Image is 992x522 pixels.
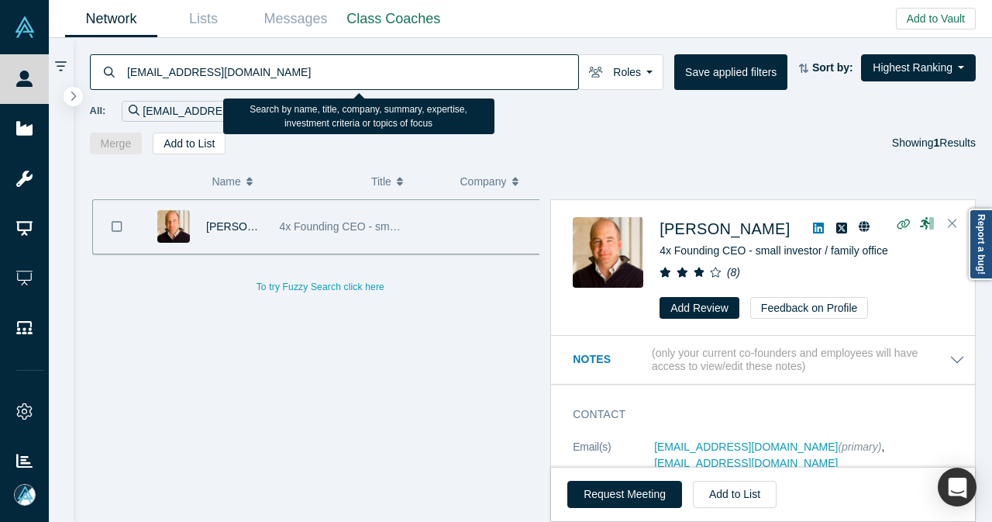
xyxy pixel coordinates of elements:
[65,1,157,37] a: Network
[90,133,143,154] button: Merge
[460,165,507,198] span: Company
[573,217,643,288] img: Evan Powell's Profile Image
[206,220,295,233] a: [PERSON_NAME]
[567,481,682,508] button: Request Meeting
[838,441,881,453] span: (primary)
[750,297,869,319] button: Feedback on Profile
[212,165,240,198] span: Name
[93,200,141,254] button: Bookmark
[212,165,355,198] button: Name
[654,439,965,472] dd: ,
[812,61,853,74] strong: Sort by:
[652,347,949,373] p: (only your current co-founders and employees will have access to view/edit these notes)
[969,209,992,280] a: Report a bug!
[279,220,508,233] span: 4x Founding CEO - small investor / family office
[250,1,342,37] a: Messages
[892,133,976,154] div: Showing
[327,102,339,120] button: Remove Filter
[727,266,740,278] i: ( 8 )
[660,220,790,237] a: [PERSON_NAME]
[122,101,345,122] div: [EMAIL_ADDRESS][DOMAIN_NAME]
[934,137,976,149] span: Results
[861,54,976,81] button: Highest Ranking
[578,54,663,90] button: Roles
[14,484,36,506] img: Mia Scott's Account
[246,277,395,297] button: To try Fuzzy Search click here
[90,103,106,119] span: All:
[157,1,250,37] a: Lists
[896,8,976,29] button: Add to Vault
[371,165,444,198] button: Title
[573,406,943,423] h3: Contact
[573,351,649,368] h3: Notes
[14,16,36,38] img: Alchemist Vault Logo
[342,1,446,37] a: Class Coaches
[157,210,190,243] img: Evan Powell's Profile Image
[153,133,226,154] button: Add to List
[460,165,533,198] button: Company
[573,439,654,488] dt: Email(s)
[693,481,777,508] button: Add to List
[371,165,391,198] span: Title
[941,212,964,237] button: Close
[660,244,888,257] span: 4x Founding CEO - small investor / family office
[660,297,739,319] button: Add Review
[934,137,940,149] strong: 1
[573,347,965,373] button: Notes (only your current co-founders and employees will have access to view/edit these notes)
[674,54,787,90] button: Save applied filters
[654,457,838,469] a: [EMAIL_ADDRESS][DOMAIN_NAME]
[654,441,838,453] a: [EMAIL_ADDRESS][DOMAIN_NAME]
[126,54,578,90] input: Search by name, title, company, summary, expertise, investment criteria or topics of focus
